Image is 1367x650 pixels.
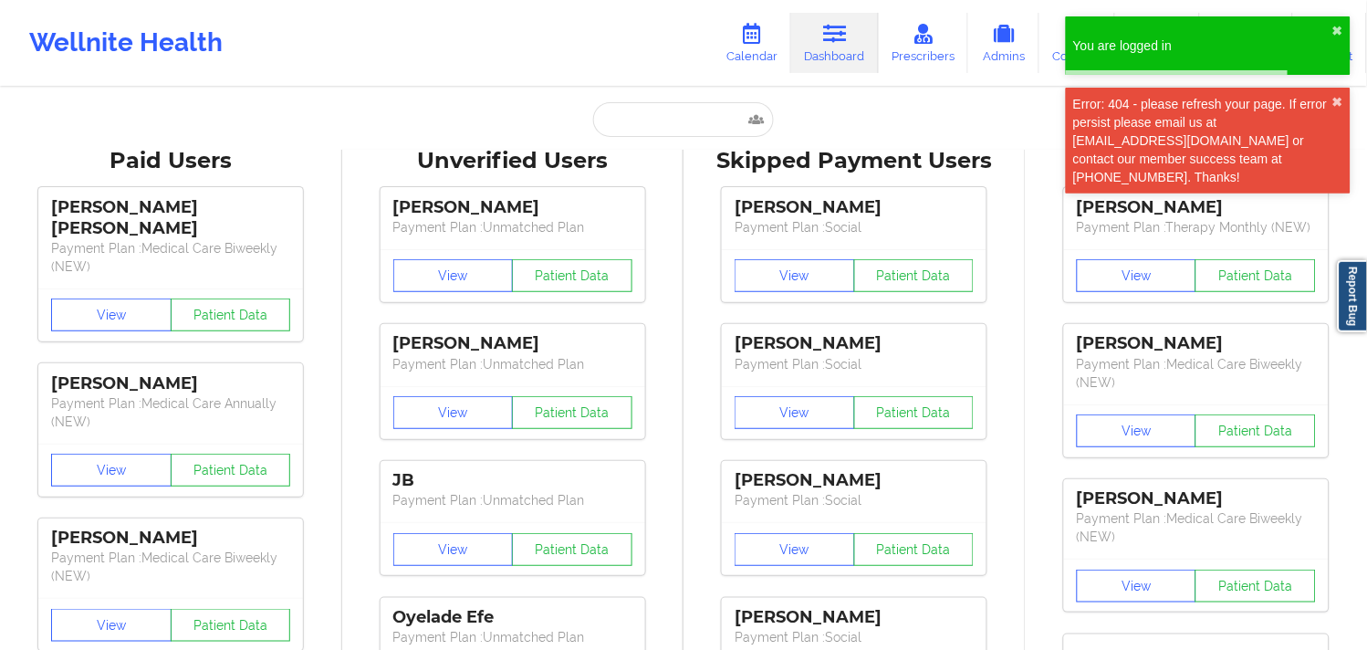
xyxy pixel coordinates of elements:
button: View [393,259,514,292]
button: Patient Data [854,259,975,292]
button: View [735,396,855,429]
button: Patient Data [512,259,632,292]
div: [PERSON_NAME] [1077,333,1316,354]
button: Patient Data [1195,570,1316,603]
button: Patient Data [512,396,632,429]
button: View [393,533,514,566]
p: Payment Plan : Social [735,628,974,646]
button: View [735,533,855,566]
a: Coaches [1039,13,1115,73]
button: View [1077,414,1197,447]
p: Payment Plan : Unmatched Plan [393,628,632,646]
div: [PERSON_NAME] [51,528,290,549]
div: [PERSON_NAME] [PERSON_NAME] [51,197,290,239]
p: Payment Plan : Medical Care Biweekly (NEW) [51,239,290,276]
button: Patient Data [171,299,291,331]
div: Error: 404 - please refresh your page. If error persist please email us at [EMAIL_ADDRESS][DOMAIN... [1073,95,1332,186]
button: Patient Data [1195,414,1316,447]
div: JB [393,470,632,491]
a: Calendar [713,13,791,73]
button: Patient Data [854,533,975,566]
div: [PERSON_NAME] [393,333,632,354]
p: Payment Plan : Therapy Monthly (NEW) [1077,218,1316,236]
p: Payment Plan : Social [735,355,974,373]
p: Payment Plan : Medical Care Annually (NEW) [51,394,290,431]
button: View [51,454,172,487]
button: close [1332,24,1343,38]
div: [PERSON_NAME] [51,373,290,394]
p: Payment Plan : Medical Care Biweekly (NEW) [1077,355,1316,392]
button: Patient Data [1195,259,1316,292]
p: Payment Plan : Social [735,491,974,509]
a: Prescribers [879,13,969,73]
div: [PERSON_NAME] [735,607,974,628]
button: View [1077,259,1197,292]
button: Patient Data [854,396,975,429]
div: [PERSON_NAME] [1077,488,1316,509]
p: Payment Plan : Unmatched Plan [393,355,632,373]
div: [PERSON_NAME] [735,333,974,354]
p: Payment Plan : Unmatched Plan [393,218,632,236]
button: Patient Data [171,609,291,642]
a: Admins [968,13,1039,73]
div: [PERSON_NAME] [735,197,974,218]
div: [PERSON_NAME] [393,197,632,218]
button: close [1332,95,1343,110]
div: Unverified Users [355,147,672,175]
div: Failed Payment Users [1038,147,1355,175]
div: [PERSON_NAME] [735,470,974,491]
button: Patient Data [171,454,291,487]
div: Paid Users [13,147,329,175]
a: Report Bug [1338,260,1367,332]
button: View [51,299,172,331]
div: You are logged in [1073,37,1332,55]
button: Patient Data [512,533,632,566]
button: View [735,259,855,292]
button: View [393,396,514,429]
p: Payment Plan : Medical Care Biweekly (NEW) [1077,509,1316,546]
div: Oyelade Efe [393,607,632,628]
button: View [51,609,172,642]
p: Payment Plan : Unmatched Plan [393,491,632,509]
p: Payment Plan : Medical Care Biweekly (NEW) [51,549,290,585]
p: Payment Plan : Social [735,218,974,236]
a: Dashboard [791,13,879,73]
div: Skipped Payment Users [696,147,1013,175]
button: View [1077,570,1197,603]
